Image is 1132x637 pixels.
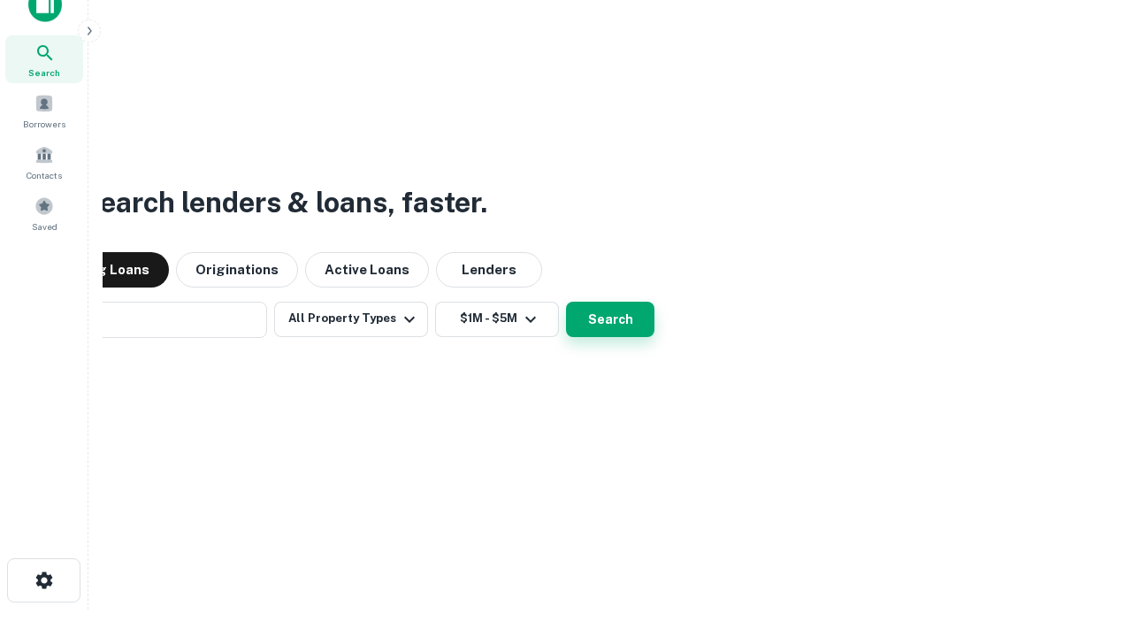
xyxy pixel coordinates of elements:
[5,138,83,186] a: Contacts
[305,252,429,288] button: Active Loans
[274,302,428,337] button: All Property Types
[435,302,559,337] button: $1M - $5M
[32,219,57,234] span: Saved
[23,117,65,131] span: Borrowers
[28,65,60,80] span: Search
[5,35,83,83] a: Search
[1044,439,1132,524] iframe: Chat Widget
[5,87,83,134] a: Borrowers
[436,252,542,288] button: Lenders
[27,168,62,182] span: Contacts
[176,252,298,288] button: Originations
[80,181,487,224] h3: Search lenders & loans, faster.
[566,302,654,337] button: Search
[5,189,83,237] a: Saved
